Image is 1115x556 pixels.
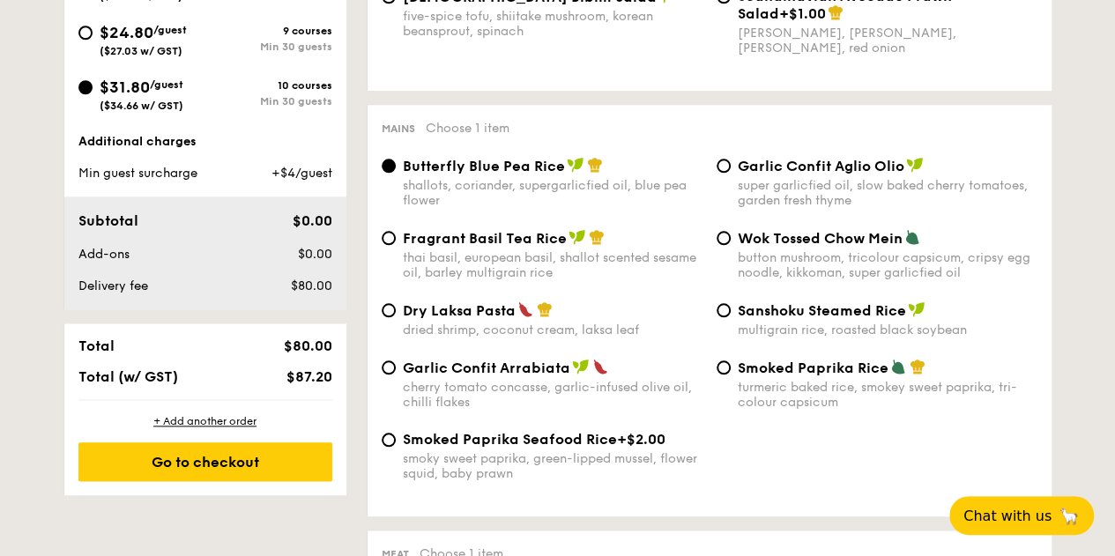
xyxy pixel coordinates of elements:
[403,250,702,280] div: thai basil, european basil, shallot scented sesame oil, barley multigrain rice
[100,45,182,57] span: ($27.03 w/ GST)
[403,451,702,481] div: smoky sweet paprika, green-lipped mussel, flower squid, baby prawn
[949,496,1094,535] button: Chat with us🦙
[205,95,332,107] div: Min 30 guests
[205,79,332,92] div: 10 courses
[617,431,665,448] span: +$2.00
[426,121,509,136] span: Choose 1 item
[908,301,925,317] img: icon-vegan.f8ff3823.svg
[906,157,924,173] img: icon-vegan.f8ff3823.svg
[1059,506,1080,526] span: 🦙
[100,23,153,42] span: $24.80
[205,25,332,37] div: 9 courses
[78,442,332,481] div: Go to checkout
[382,433,396,447] input: Smoked Paprika Seafood Rice+$2.00smoky sweet paprika, green-lipped mussel, flower squid, baby prawn
[890,359,906,374] img: icon-vegetarian.fe4039eb.svg
[403,230,567,247] span: Fragrant Basil Tea Rice
[403,9,702,39] div: five-spice tofu, shiitake mushroom, korean beansprout, spinach
[271,166,331,181] span: +$4/guest
[403,302,516,319] span: Dry Laksa Pasta
[292,212,331,229] span: $0.00
[382,159,396,173] input: Butterfly Blue Pea Riceshallots, coriander, supergarlicfied oil, blue pea flower
[78,368,178,385] span: Total (w/ GST)
[403,380,702,410] div: cherry tomato concasse, garlic-infused olive oil, chilli flakes
[205,41,332,53] div: Min 30 guests
[738,26,1037,56] div: [PERSON_NAME], [PERSON_NAME], [PERSON_NAME], red onion
[100,100,183,112] span: ($34.66 w/ GST)
[78,414,332,428] div: + Add another order
[403,178,702,208] div: shallots, coriander, supergarlicfied oil, blue pea flower
[717,231,731,245] input: Wok Tossed Chow Meinbutton mushroom, tricolour capsicum, cripsy egg noodle, kikkoman, super garli...
[963,508,1052,524] span: Chat with us
[290,278,331,293] span: $80.00
[717,360,731,374] input: Smoked Paprika Riceturmeric baked rice, smokey sweet paprika, tri-colour capsicum
[283,337,331,354] span: $80.00
[738,250,1037,280] div: button mushroom, tricolour capsicum, cripsy egg noodle, kikkoman, super garlicfied oil
[738,302,906,319] span: Sanshoku Steamed Rice
[567,157,584,173] img: icon-vegan.f8ff3823.svg
[717,303,731,317] input: Sanshoku Steamed Ricemultigrain rice, roasted black soybean
[78,133,332,151] div: Additional charges
[738,380,1037,410] div: turmeric baked rice, smokey sweet paprika, tri-colour capsicum
[738,322,1037,337] div: multigrain rice, roasted black soybean
[297,247,331,262] span: $0.00
[382,360,396,374] input: Garlic Confit Arrabiatacherry tomato concasse, garlic-infused olive oil, chilli flakes
[537,301,553,317] img: icon-chef-hat.a58ddaea.svg
[904,229,920,245] img: icon-vegetarian.fe4039eb.svg
[78,278,148,293] span: Delivery fee
[382,303,396,317] input: Dry Laksa Pastadried shrimp, coconut cream, laksa leaf
[589,229,605,245] img: icon-chef-hat.a58ddaea.svg
[779,5,826,22] span: +$1.00
[403,322,702,337] div: dried shrimp, coconut cream, laksa leaf
[738,230,903,247] span: Wok Tossed Chow Mein
[150,78,183,91] span: /guest
[78,166,197,181] span: Min guest surcharge
[78,337,115,354] span: Total
[286,368,331,385] span: $87.20
[78,212,138,229] span: Subtotal
[517,301,533,317] img: icon-spicy.37a8142b.svg
[403,360,570,376] span: Garlic Confit Arrabiata
[78,80,93,94] input: $31.80/guest($34.66 w/ GST)10 coursesMin 30 guests
[910,359,925,374] img: icon-chef-hat.a58ddaea.svg
[738,360,888,376] span: Smoked Paprika Rice
[153,24,187,36] span: /guest
[403,158,565,174] span: Butterfly Blue Pea Rice
[738,158,904,174] span: Garlic Confit Aglio Olio
[717,159,731,173] input: Garlic Confit Aglio Oliosuper garlicfied oil, slow baked cherry tomatoes, garden fresh thyme
[78,247,130,262] span: Add-ons
[382,231,396,245] input: Fragrant Basil Tea Ricethai basil, european basil, shallot scented sesame oil, barley multigrain ...
[569,229,586,245] img: icon-vegan.f8ff3823.svg
[403,431,617,448] span: Smoked Paprika Seafood Rice
[100,78,150,97] span: $31.80
[78,26,93,40] input: $24.80/guest($27.03 w/ GST)9 coursesMin 30 guests
[382,122,415,135] span: Mains
[828,4,844,20] img: icon-chef-hat.a58ddaea.svg
[738,178,1037,208] div: super garlicfied oil, slow baked cherry tomatoes, garden fresh thyme
[587,157,603,173] img: icon-chef-hat.a58ddaea.svg
[572,359,590,374] img: icon-vegan.f8ff3823.svg
[592,359,608,374] img: icon-spicy.37a8142b.svg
